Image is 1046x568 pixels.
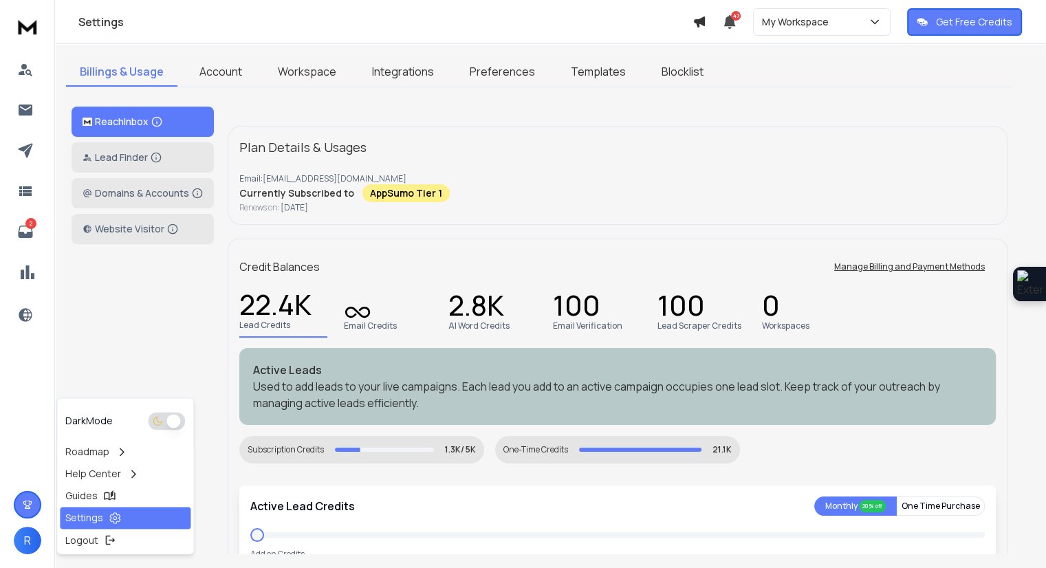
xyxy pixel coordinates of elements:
[1017,270,1042,298] img: Extension Icon
[239,259,320,275] p: Credit Balances
[731,11,741,21] span: 47
[60,507,190,529] a: Settings
[65,533,98,547] p: Logout
[712,444,732,455] p: 21.1K
[762,320,809,331] p: Workspaces
[936,15,1012,29] p: Get Free Credits
[250,549,305,560] p: Add on Credits
[60,441,190,463] a: Roadmap
[358,58,448,87] a: Integrations
[14,527,41,554] button: R
[907,8,1022,36] button: Get Free Credits
[823,253,996,281] button: Manage Billing and Payment Methods
[264,58,350,87] a: Workspace
[239,138,367,157] p: Plan Details & Usages
[344,320,397,331] p: Email Credits
[553,320,622,331] p: Email Verification
[239,173,996,184] p: Email: [EMAIL_ADDRESS][DOMAIN_NAME]
[72,214,214,244] button: Website Visitor
[557,58,640,87] a: Templates
[250,498,355,514] p: Active Lead Credits
[25,218,36,229] p: 2
[14,14,41,39] img: logo
[65,489,98,503] p: Guides
[281,201,308,213] span: [DATE]
[657,320,741,331] p: Lead Scraper Credits
[553,298,600,318] p: 100
[83,118,92,127] img: logo
[239,202,996,213] p: Renews on:
[248,444,324,455] div: Subscription Credits
[762,298,780,318] p: 0
[239,186,354,200] p: Currently Subscribed to
[448,320,510,331] p: AI Word Credits
[60,463,190,485] a: Help Center
[456,58,549,87] a: Preferences
[12,218,39,245] a: 2
[762,15,834,29] p: My Workspace
[814,496,897,516] button: Monthly 20% off
[253,378,982,411] p: Used to add leads to your live campaigns. Each lead you add to an active campaign occupies one le...
[186,58,256,87] a: Account
[445,444,476,455] p: 1.3K/ 5K
[65,511,103,525] p: Settings
[239,298,312,317] p: 22.4K
[66,58,177,87] a: Billings & Usage
[253,362,982,378] p: Active Leads
[72,178,214,208] button: Domains & Accounts
[65,414,113,428] p: Dark Mode
[65,467,121,481] p: Help Center
[897,496,985,516] button: One Time Purchase
[60,485,190,507] a: Guides
[65,445,109,459] p: Roadmap
[648,58,717,87] a: Blocklist
[362,184,450,202] div: AppSumo Tier 1
[657,298,705,318] p: 100
[78,14,693,30] h1: Settings
[72,107,214,137] button: ReachInbox
[239,320,290,331] p: Lead Credits
[834,261,985,272] p: Manage Billing and Payment Methods
[859,500,886,512] div: 20% off
[448,298,504,318] p: 2.8K
[503,444,568,455] div: One-Time Credits
[72,142,214,173] button: Lead Finder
